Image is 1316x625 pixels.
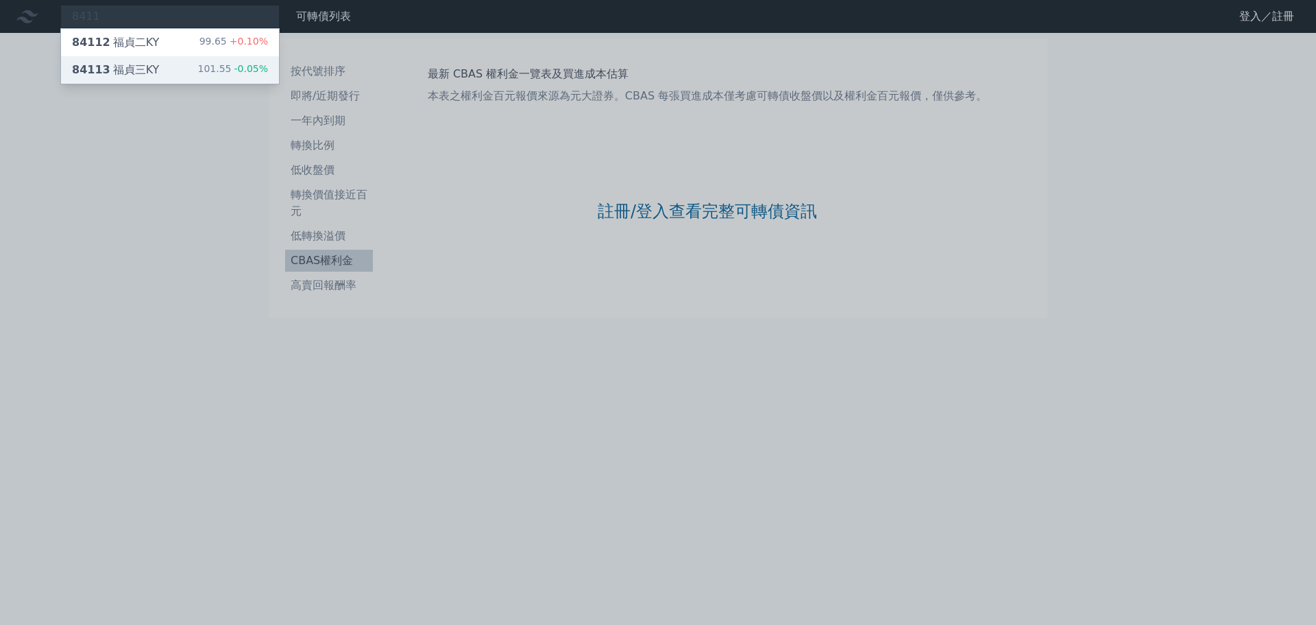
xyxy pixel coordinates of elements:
[231,63,268,74] span: -0.05%
[61,29,279,56] a: 84112福貞二KY 99.65+0.10%
[72,36,110,49] span: 84112
[72,63,110,76] span: 84113
[72,34,159,51] div: 福貞二KY
[227,36,268,47] span: +0.10%
[61,56,279,84] a: 84113福貞三KY 101.55-0.05%
[1247,559,1316,625] iframe: Chat Widget
[1247,559,1316,625] div: 聊天小工具
[197,62,268,78] div: 101.55
[72,62,159,78] div: 福貞三KY
[199,34,268,51] div: 99.65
